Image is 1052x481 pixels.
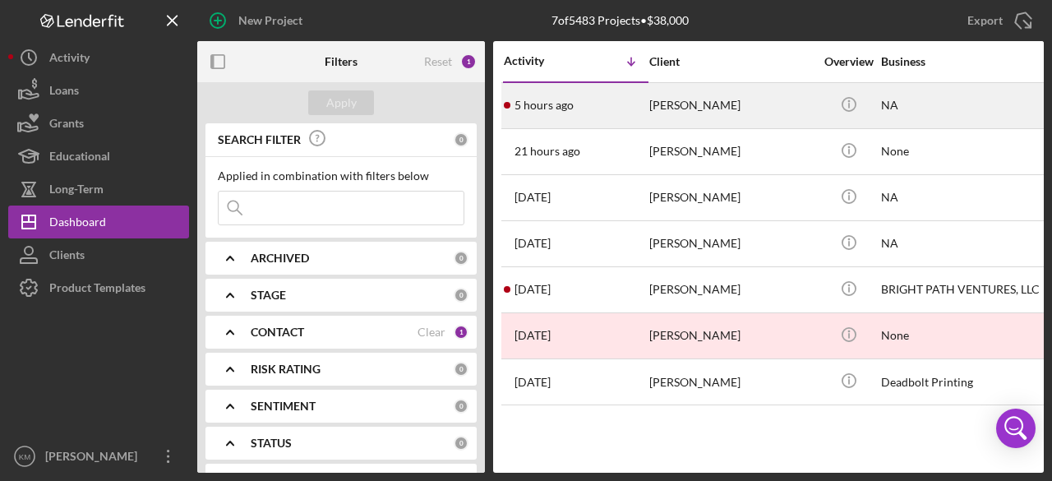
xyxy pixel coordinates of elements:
div: None [881,130,1045,173]
div: [PERSON_NAME] [649,360,814,404]
div: [PERSON_NAME] [649,176,814,220]
b: Filters [325,55,358,68]
div: 0 [454,132,468,147]
b: STAGE [251,289,286,302]
time: 2025-08-19 21:50 [514,145,580,158]
div: Open Intercom Messenger [996,409,1036,448]
div: [PERSON_NAME] [649,222,814,266]
div: Reset [424,55,452,68]
div: 0 [454,362,468,377]
time: 2025-08-13 18:51 [514,283,551,296]
div: 0 [454,399,468,414]
div: [PERSON_NAME] [41,440,148,477]
div: 0 [454,288,468,303]
div: [PERSON_NAME] [649,130,814,173]
div: Apply [326,90,357,115]
button: Clients [8,238,189,271]
time: 2025-07-14 22:19 [514,376,551,389]
button: Export [951,4,1044,37]
button: Dashboard [8,206,189,238]
div: NA [881,176,1045,220]
button: Product Templates [8,271,189,304]
b: SENTIMENT [251,400,316,413]
div: New Project [238,4,302,37]
b: STATUS [251,437,292,450]
div: Export [967,4,1003,37]
div: Overview [818,55,879,68]
b: SEARCH FILTER [218,133,301,146]
div: [PERSON_NAME] [649,84,814,127]
div: Product Templates [49,271,145,308]
div: NA [881,84,1045,127]
button: Activity [8,41,189,74]
button: Long-Term [8,173,189,206]
div: Deadbolt Printing [881,360,1045,404]
div: Activity [504,54,576,67]
div: 0 [454,436,468,451]
button: Educational [8,140,189,173]
div: Dashboard [49,206,106,243]
button: New Project [197,4,319,37]
button: Grants [8,107,189,140]
div: [PERSON_NAME] [649,314,814,358]
button: Apply [308,90,374,115]
div: Client [649,55,814,68]
div: BRIGHT PATH VENTURES, LLC [881,268,1045,312]
div: Clear [418,326,445,339]
div: Activity [49,41,90,78]
div: Educational [49,140,110,177]
div: Business [881,55,1045,68]
div: 1 [460,53,477,70]
b: CONTACT [251,326,304,339]
button: Loans [8,74,189,107]
b: RISK RATING [251,363,321,376]
b: ARCHIVED [251,252,309,265]
div: 1 [454,325,468,340]
div: [PERSON_NAME] [649,268,814,312]
div: Loans [49,74,79,111]
div: 7 of 5483 Projects • $38,000 [551,14,689,27]
time: 2025-08-01 21:16 [514,329,551,342]
div: 0 [454,251,468,266]
div: None [881,314,1045,358]
text: KM [19,452,30,461]
div: Long-Term [49,173,104,210]
div: Clients [49,238,85,275]
div: Applied in combination with filters below [218,169,464,183]
time: 2025-08-20 14:15 [514,99,574,112]
div: Grants [49,107,84,144]
time: 2025-08-18 17:24 [514,191,551,204]
button: KM[PERSON_NAME] [8,440,189,473]
div: NA [881,222,1045,266]
time: 2025-08-18 17:20 [514,237,551,250]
